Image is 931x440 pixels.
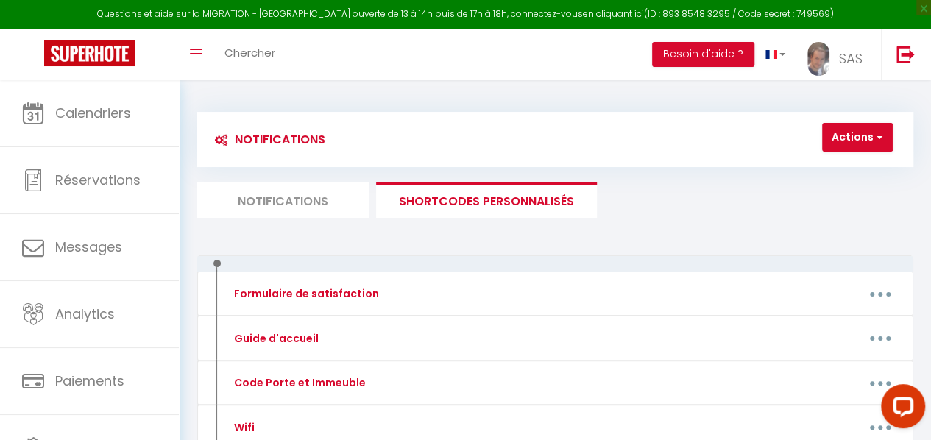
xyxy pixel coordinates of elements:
div: Formulaire de satisfaction [230,285,379,302]
span: SAS [839,49,863,68]
span: Chercher [224,45,275,60]
div: Code Porte et Immeuble [230,375,366,391]
span: Paiements [55,372,124,390]
button: Besoin d'aide ? [652,42,754,67]
iframe: LiveChat chat widget [869,378,931,440]
img: logout [896,45,915,63]
a: ... SAS [796,29,881,80]
img: ... [807,42,829,76]
a: Chercher [213,29,286,80]
span: Réservations [55,171,141,189]
span: Calendriers [55,104,131,122]
a: en cliquant ici [583,7,644,20]
li: Notifications [197,182,369,218]
span: Analytics [55,305,115,323]
div: Guide d'accueil [230,330,319,347]
h3: Notifications [208,123,325,156]
span: Messages [55,238,122,256]
button: Actions [822,123,893,152]
li: SHORTCODES PERSONNALISÉS [376,182,597,218]
div: Wifi [230,419,255,436]
img: Super Booking [44,40,135,66]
